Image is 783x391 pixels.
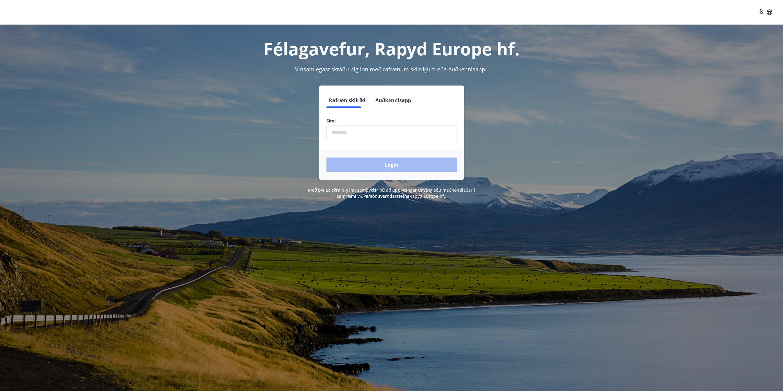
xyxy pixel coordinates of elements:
label: Sími [326,118,457,124]
span: Með því að skrá þig inn samþykkir þú að upplýsingar um þig séu meðhöndlaðar í samræmi við Rapyd E... [308,187,475,199]
span: Vinsamlegast skráðu þig inn með rafrænum skilríkjum eða Auðkennisappi. [295,66,488,73]
a: Persónuverndarstefna [363,193,409,199]
button: Auðkennisapp [373,93,413,108]
button: Rafræn skilríki [326,93,368,108]
h1: Félagavefur, Rapyd Europe hf. [178,37,606,60]
button: ÍS [756,7,776,18]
